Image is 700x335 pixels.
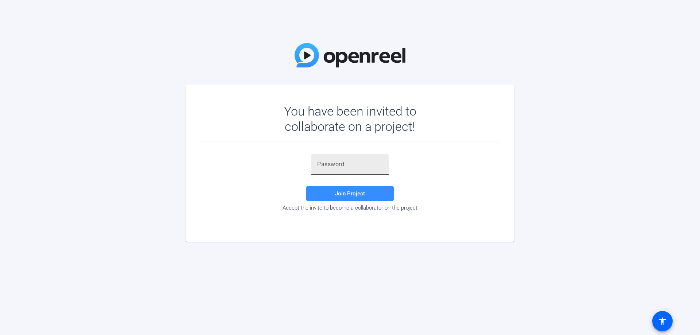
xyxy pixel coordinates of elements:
mat-icon: accessibility [658,317,667,326]
button: Join Project [306,186,394,201]
input: Password [317,160,383,169]
img: OpenReel Logo [295,43,405,67]
span: Join Project [335,190,365,197]
div: You have been invited to collaborate on a project! [263,104,437,134]
div: Accept the invite to become a collaborator on the project [201,204,499,211]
